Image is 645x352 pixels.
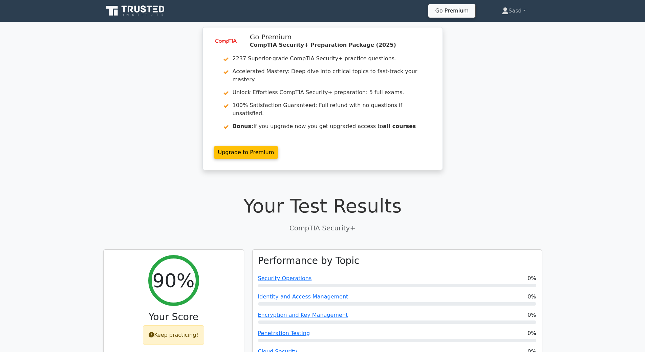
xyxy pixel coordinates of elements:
[258,293,348,300] a: Identity and Access Management
[258,275,312,282] a: Security Operations
[528,311,536,319] span: 0%
[528,329,536,337] span: 0%
[214,146,279,159] a: Upgrade to Premium
[258,312,348,318] a: Encryption and Key Management
[152,269,194,292] h2: 90%
[109,311,238,323] h3: Your Score
[103,223,542,233] p: CompTIA Security+
[528,274,536,283] span: 0%
[258,255,360,267] h3: Performance by Topic
[431,6,472,15] a: Go Premium
[486,4,542,18] a: Sasd
[258,330,310,336] a: Penetration Testing
[103,194,542,217] h1: Your Test Results
[528,293,536,301] span: 0%
[143,325,204,345] div: Keep practicing!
